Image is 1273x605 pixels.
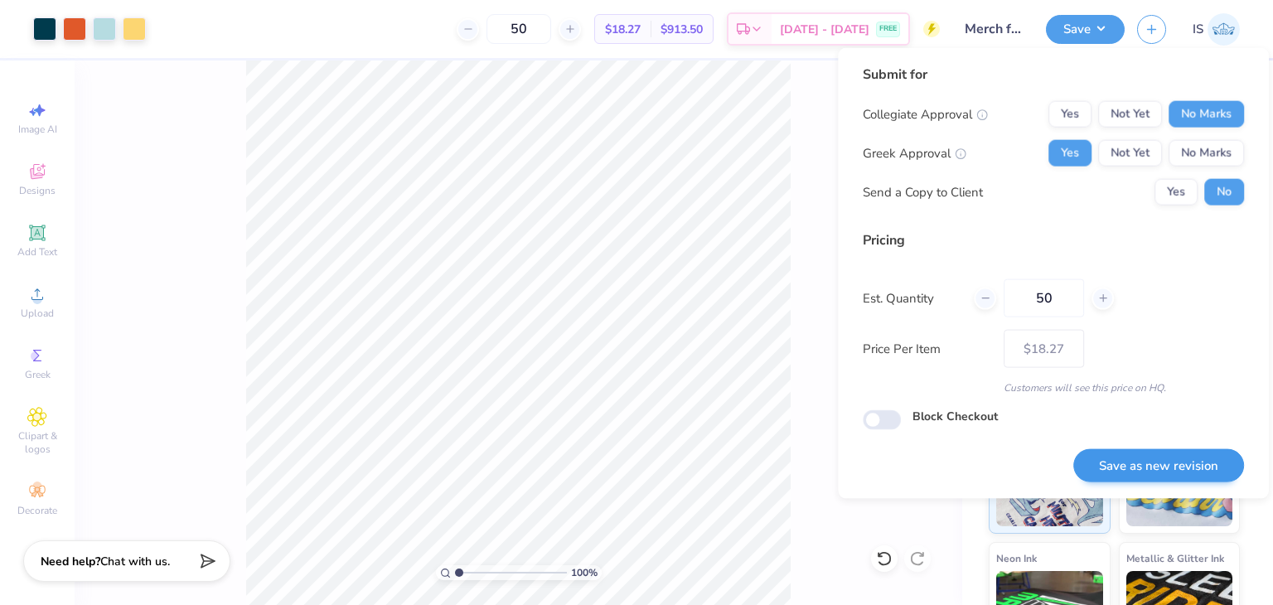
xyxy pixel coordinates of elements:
[1098,140,1162,167] button: Not Yet
[863,339,991,358] label: Price Per Item
[863,182,983,201] div: Send a Copy to Client
[879,23,897,35] span: FREE
[17,504,57,517] span: Decorate
[571,565,598,580] span: 100 %
[1073,448,1244,482] button: Save as new revision
[605,21,641,38] span: $18.27
[863,104,988,123] div: Collegiate Approval
[19,184,56,197] span: Designs
[780,21,869,38] span: [DATE] - [DATE]
[486,14,551,44] input: – –
[863,380,1244,395] div: Customers will see this price on HQ.
[1169,140,1244,167] button: No Marks
[912,408,998,425] label: Block Checkout
[952,12,1033,46] input: Untitled Design
[863,288,961,307] label: Est. Quantity
[1004,279,1084,317] input: – –
[996,549,1037,567] span: Neon Ink
[1098,101,1162,128] button: Not Yet
[1193,20,1203,39] span: IS
[18,123,57,136] span: Image AI
[661,21,703,38] span: $913.50
[1204,179,1244,206] button: No
[863,65,1244,85] div: Submit for
[25,368,51,381] span: Greek
[1154,179,1198,206] button: Yes
[1048,101,1091,128] button: Yes
[1048,140,1091,167] button: Yes
[1126,549,1224,567] span: Metallic & Glitter Ink
[100,554,170,569] span: Chat with us.
[1193,13,1240,46] a: IS
[41,554,100,569] strong: Need help?
[21,307,54,320] span: Upload
[863,143,966,162] div: Greek Approval
[863,230,1244,250] div: Pricing
[1208,13,1240,46] img: Ishita Singh
[1046,15,1125,44] button: Save
[1169,101,1244,128] button: No Marks
[17,245,57,259] span: Add Text
[8,429,66,456] span: Clipart & logos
